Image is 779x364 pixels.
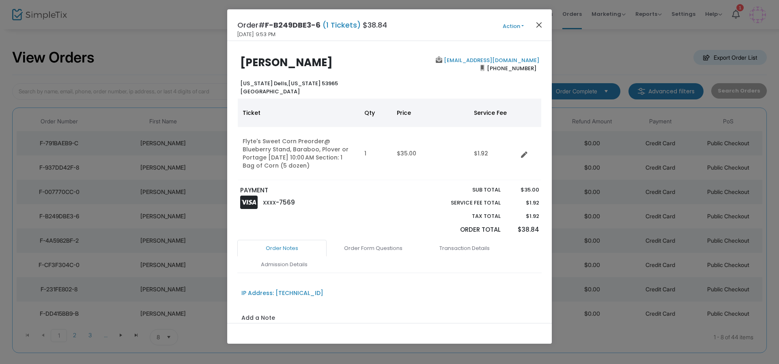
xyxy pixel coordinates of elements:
[508,212,539,220] p: $1.92
[240,80,338,95] b: [US_STATE] 53965 [GEOGRAPHIC_DATA]
[432,212,501,220] p: Tax Total
[237,19,387,30] h4: Order# $38.84
[432,199,501,207] p: Service Fee Total
[432,225,501,235] p: Order Total
[238,127,359,180] td: Flyte's Sweet Corn Preorder@ Blueberry Stand, Baraboo, Plover or Portage [DATE] 10:00 AM Section:...
[392,99,469,127] th: Price
[237,240,327,257] a: Order Notes
[241,314,275,324] label: Add a Note
[359,127,392,180] td: 1
[329,240,418,257] a: Order Form Questions
[265,20,321,30] span: F-B249DBE3-6
[484,62,539,75] span: [PHONE_NUMBER]
[237,30,275,39] span: [DATE] 9:53 PM
[240,55,333,70] b: [PERSON_NAME]
[432,186,501,194] p: Sub total
[240,80,288,87] span: [US_STATE] Dells,
[469,99,518,127] th: Service Fee
[534,19,544,30] button: Close
[240,186,386,195] p: PAYMENT
[508,199,539,207] p: $1.92
[238,99,541,180] div: Data table
[489,22,538,31] button: Action
[508,225,539,235] p: $38.84
[392,127,469,180] td: $35.00
[241,289,323,297] div: IP Address: [TECHNICAL_ID]
[442,56,539,64] a: [EMAIL_ADDRESS][DOMAIN_NAME]
[420,240,509,257] a: Transaction Details
[239,256,329,273] a: Admission Details
[263,199,276,206] span: XXXX
[508,186,539,194] p: $35.00
[321,20,363,30] span: (1 Tickets)
[238,99,359,127] th: Ticket
[276,198,295,207] span: -7569
[359,99,392,127] th: Qty
[469,127,518,180] td: $1.92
